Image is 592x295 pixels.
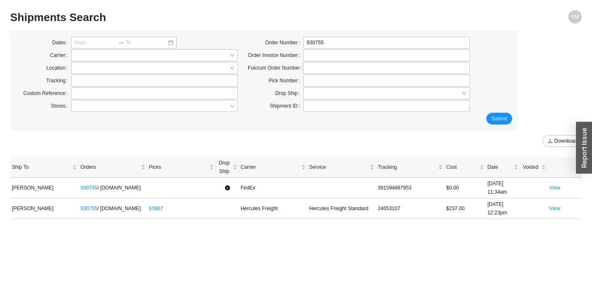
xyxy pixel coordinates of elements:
span: Tracking [378,163,436,171]
th: Tracking sortable [376,157,444,178]
label: Carrier [50,49,71,61]
td: [PERSON_NAME] [10,178,79,198]
span: Orders [80,163,139,171]
span: Service [309,163,368,171]
span: Download [554,137,577,145]
td: [DATE] 12:23pm [486,198,520,219]
label: Shipment ID [270,100,303,112]
span: check-circle [225,185,230,190]
th: Voided sortable [520,157,548,178]
td: $0.00 [444,178,485,198]
span: Cost [446,163,477,171]
th: Service sortable [307,157,376,178]
span: Submit [491,114,507,123]
h2: Shipments Search [10,10,439,25]
td: $237.00 [444,198,485,219]
td: FedEx [239,178,307,198]
span: swap-right [118,40,124,46]
a: 930755 [80,206,97,211]
th: Orders sortable [79,157,147,178]
th: undefined sortable [548,157,582,178]
label: Fulcrum Order Number [248,62,303,74]
div: / [DOMAIN_NAME] [80,204,145,213]
span: Voided [522,163,540,171]
span: download [548,138,553,144]
span: to [118,40,124,46]
label: Pick Number [269,75,303,87]
a: View [549,206,560,211]
button: downloadDownload [543,135,582,147]
td: [PERSON_NAME] [10,198,79,219]
label: Dates [52,37,71,49]
span: Ship To [12,163,71,171]
label: Custom Reference [23,87,71,99]
td: Hercules Freight Standard [307,198,376,219]
label: Order Invoice Number [248,49,303,61]
th: Picks sortable [147,157,216,178]
span: RM [571,10,579,24]
input: To [126,38,167,47]
td: [DATE] 11:34am [486,178,520,198]
button: Submit [486,113,512,124]
span: Date [488,163,512,171]
div: / [DOMAIN_NAME] [80,184,145,192]
label: Order Number [265,37,303,49]
label: Drop Ship [275,87,304,99]
a: 930755 [80,185,97,191]
label: Tracking [46,75,71,87]
th: Date sortable [486,157,520,178]
th: Cost sortable [444,157,485,178]
input: From [74,38,116,47]
th: Ship To sortable [10,157,79,178]
span: Carrier [241,163,299,171]
span: Picks [149,163,208,171]
a: View [549,185,560,191]
a: 63667 [149,206,163,211]
td: Hercules Freight [239,198,307,219]
label: Stores [51,100,71,112]
th: Carrier sortable [239,157,307,178]
td: 391594887953 [376,178,444,198]
span: Drop Ship [217,159,230,176]
label: Location [47,62,71,74]
th: Drop Ship sortable [216,157,238,178]
td: 24653107 [376,198,444,219]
